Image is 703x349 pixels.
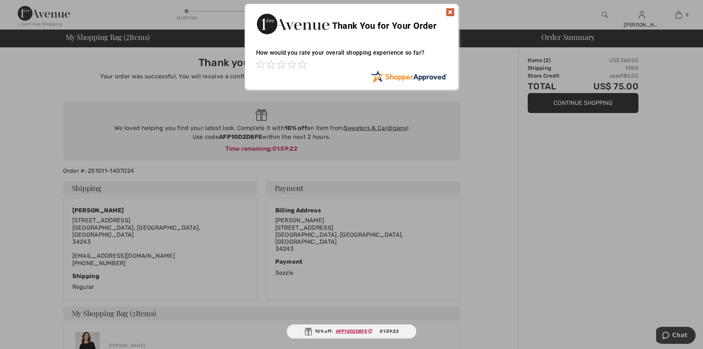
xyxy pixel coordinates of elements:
span: Chat [16,5,31,12]
img: Gift.svg [304,328,312,335]
ins: AFP10D2D8FE [336,329,367,334]
img: Thank You for Your Order [256,11,330,36]
span: Thank You for Your Order [332,21,437,31]
div: 10% off: [286,324,417,339]
img: x [446,8,455,17]
div: How would you rate your overall shopping experience so far? [256,42,447,70]
span: 01:59:22 [380,328,398,335]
